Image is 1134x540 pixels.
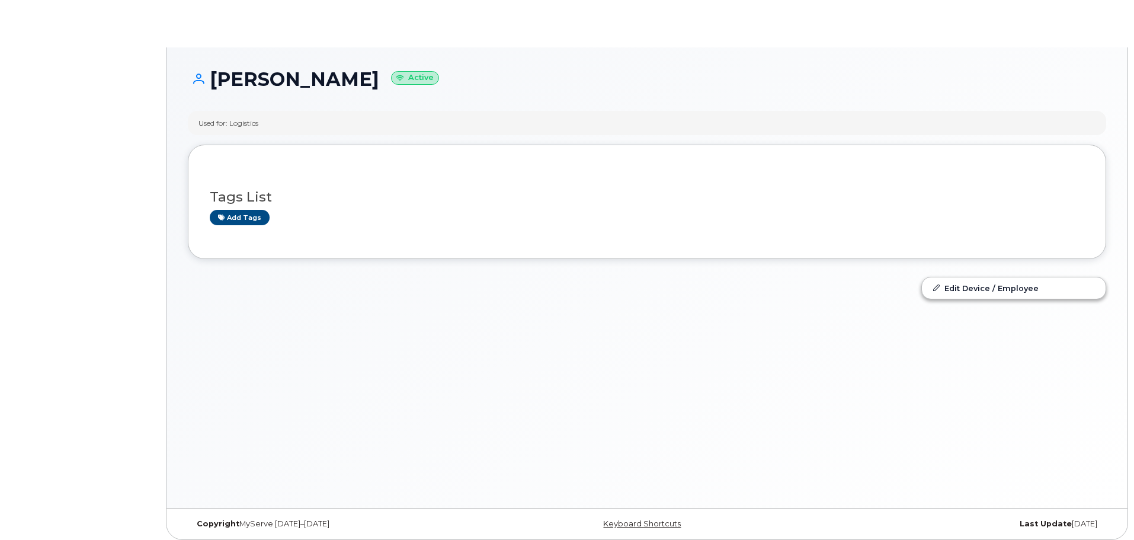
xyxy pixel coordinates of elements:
div: MyServe [DATE]–[DATE] [188,519,494,529]
small: Active [391,71,439,85]
strong: Copyright [197,519,239,528]
strong: Last Update [1020,519,1072,528]
h1: [PERSON_NAME] [188,69,1106,90]
div: Used for: Logistics [198,118,258,128]
div: [DATE] [800,519,1106,529]
a: Edit Device / Employee [922,277,1106,299]
a: Keyboard Shortcuts [603,519,681,528]
h3: Tags List [210,190,1084,205]
a: Add tags [210,210,270,225]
